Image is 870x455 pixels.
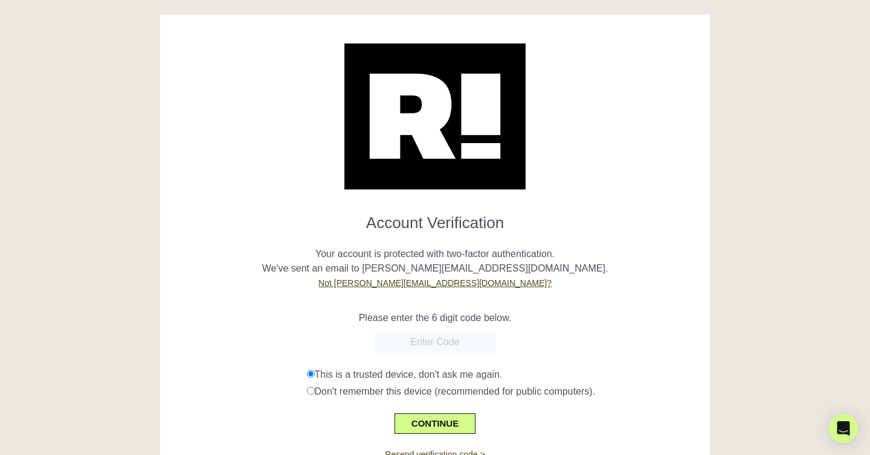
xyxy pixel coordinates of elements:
input: Enter Code [375,331,495,353]
a: Not [PERSON_NAME][EMAIL_ADDRESS][DOMAIN_NAME]? [318,278,552,288]
div: Don't remember this device (recommended for public computers). [307,384,701,399]
p: Your account is protected with two-factor authentication. We've sent an email to [PERSON_NAME][EM... [169,232,701,290]
div: Open Intercom Messenger [829,414,858,443]
div: This is a trusted device, don't ask me again. [307,367,701,382]
img: Retention.com [344,43,526,189]
h1: Account Verification [169,204,701,232]
p: Please enter the 6 digit code below. [169,311,701,325]
button: CONTINUE [395,413,475,434]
